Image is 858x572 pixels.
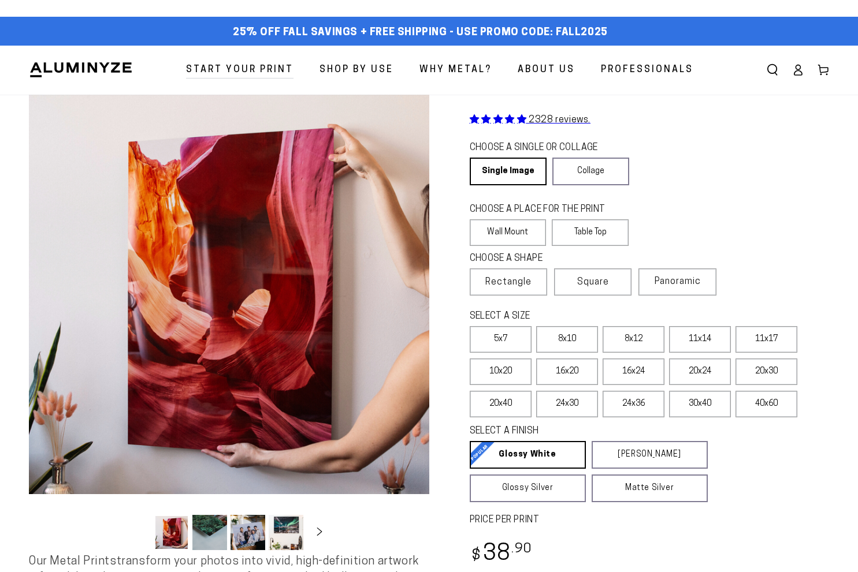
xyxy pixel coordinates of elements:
[655,277,701,286] span: Panoramic
[736,358,797,385] label: 20x30
[29,61,133,78] img: Aluminyze
[470,158,547,185] a: Single Image
[470,326,532,353] label: 5x7
[736,326,797,353] label: 11x17
[470,358,532,385] label: 10x20
[470,441,586,469] a: Glossy White
[269,515,303,550] button: Load image 4 in gallery view
[470,310,681,323] legend: SELECT A SIZE
[471,548,481,564] span: $
[603,326,664,353] label: 8x12
[125,520,151,545] button: Slide left
[307,520,332,545] button: Slide right
[511,543,532,556] sup: .90
[311,55,402,85] a: Shop By Use
[154,515,189,550] button: Load image 1 in gallery view
[320,62,393,78] span: Shop By Use
[192,515,227,550] button: Load image 2 in gallery view
[536,391,598,417] label: 24x30
[470,474,586,502] a: Glossy Silver
[419,62,492,78] span: Why Metal?
[601,62,693,78] span: Professionals
[186,62,294,78] span: Start Your Print
[509,55,584,85] a: About Us
[552,219,629,246] label: Table Top
[470,514,830,527] label: PRICE PER PRINT
[552,158,629,185] a: Collage
[470,543,533,566] bdi: 38
[177,55,302,85] a: Start Your Print
[231,515,265,550] button: Load image 3 in gallery view
[470,115,590,125] a: 2328 reviews.
[470,425,681,438] legend: SELECT A FINISH
[411,55,500,85] a: Why Metal?
[669,391,731,417] label: 30x40
[760,57,785,83] summary: Search our site
[529,115,590,125] span: 2328 reviews.
[485,275,532,289] span: Rectangle
[470,141,619,155] legend: CHOOSE A SINGLE OR COLLAGE
[736,391,797,417] label: 40x60
[592,474,708,502] a: Matte Silver
[669,358,731,385] label: 20x24
[470,391,532,417] label: 20x40
[29,95,429,554] media-gallery: Gallery Viewer
[603,358,664,385] label: 16x24
[577,275,609,289] span: Square
[603,391,664,417] label: 24x36
[470,219,547,246] label: Wall Mount
[470,252,620,266] legend: CHOOSE A SHAPE
[592,441,708,469] a: [PERSON_NAME]
[470,203,618,216] legend: CHOOSE A PLACE FOR THE PRINT
[536,358,598,385] label: 16x20
[233,27,608,39] span: 25% off FALL Savings + Free Shipping - Use Promo Code: FALL2025
[518,62,575,78] span: About Us
[592,55,702,85] a: Professionals
[669,326,731,353] label: 11x14
[536,326,598,353] label: 8x10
